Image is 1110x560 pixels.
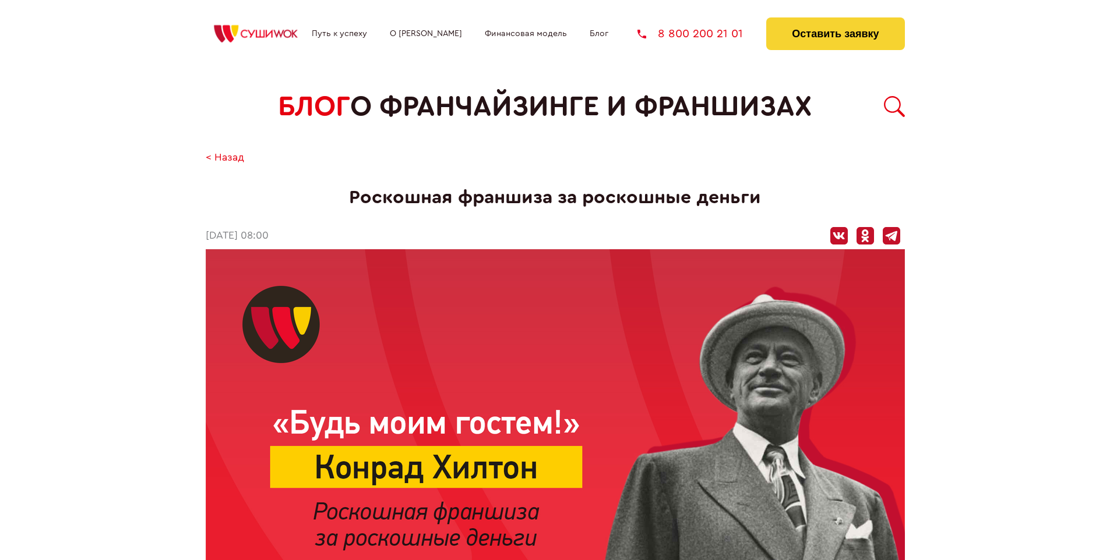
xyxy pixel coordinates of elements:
button: Оставить заявку [766,17,904,50]
time: [DATE] 08:00 [206,230,269,242]
a: О [PERSON_NAME] [390,29,462,38]
span: о франчайзинге и франшизах [350,91,812,123]
h1: Роскошная франшиза за роскошные деньги [206,187,905,208]
a: Путь к успеху [312,29,367,38]
a: Финансовая модель [485,29,567,38]
span: 8 800 200 21 01 [658,28,743,40]
a: < Назад [206,152,244,164]
span: БЛОГ [278,91,350,123]
a: 8 800 200 21 01 [637,28,743,40]
a: Блог [590,29,608,38]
